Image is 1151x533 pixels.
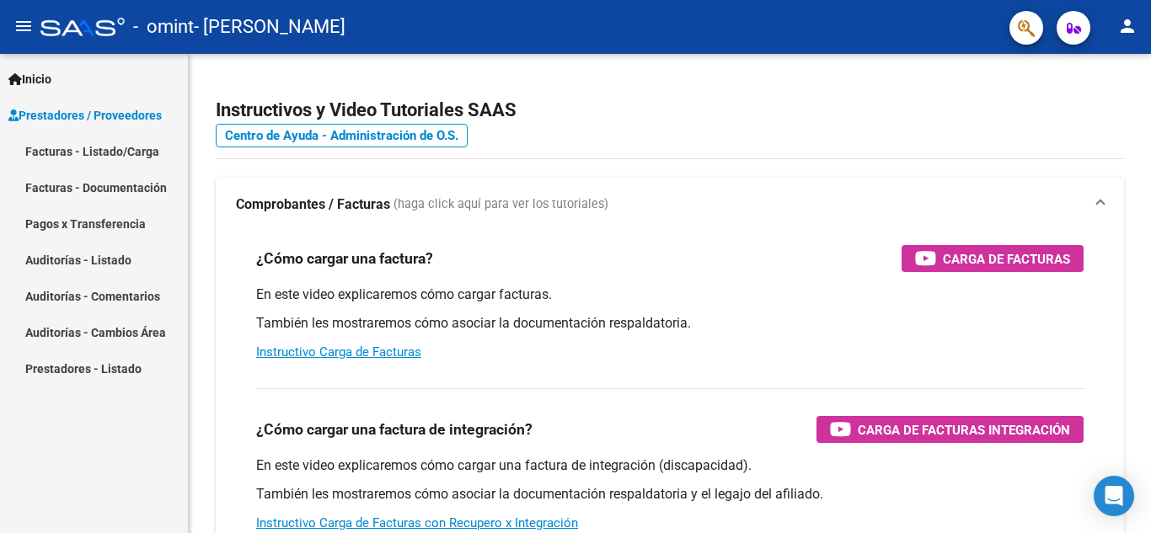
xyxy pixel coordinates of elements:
span: Inicio [8,70,51,88]
span: Prestadores / Proveedores [8,106,162,125]
h3: ¿Cómo cargar una factura de integración? [256,418,533,441]
span: - omint [133,8,194,45]
a: Instructivo Carga de Facturas [256,344,421,360]
button: Carga de Facturas [902,245,1084,272]
a: Centro de Ayuda - Administración de O.S. [216,124,468,147]
h2: Instructivos y Video Tutoriales SAAS [216,94,1124,126]
p: También les mostraremos cómo asociar la documentación respaldatoria. [256,314,1084,333]
span: - [PERSON_NAME] [194,8,345,45]
span: Carga de Facturas Integración [858,419,1070,440]
p: En este video explicaremos cómo cargar una factura de integración (discapacidad). [256,456,1084,475]
div: Open Intercom Messenger [1094,476,1134,516]
mat-icon: menu [13,16,34,36]
strong: Comprobantes / Facturas [236,195,390,214]
p: En este video explicaremos cómo cargar facturas. [256,285,1084,304]
mat-icon: person [1117,16,1138,36]
span: Carga de Facturas [943,248,1070,269]
mat-expansion-panel-header: Comprobantes / Facturas (haga click aquí para ver los tutoriales) [216,178,1124,232]
a: Instructivo Carga de Facturas con Recupero x Integración [256,515,578,530]
p: También les mostraremos cómo asociar la documentación respaldatoria y el legajo del afiliado. [256,485,1084,504]
span: (haga click aquí para ver los tutoriales) [393,195,608,214]
h3: ¿Cómo cargar una factura? [256,247,433,270]
button: Carga de Facturas Integración [816,416,1084,443]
